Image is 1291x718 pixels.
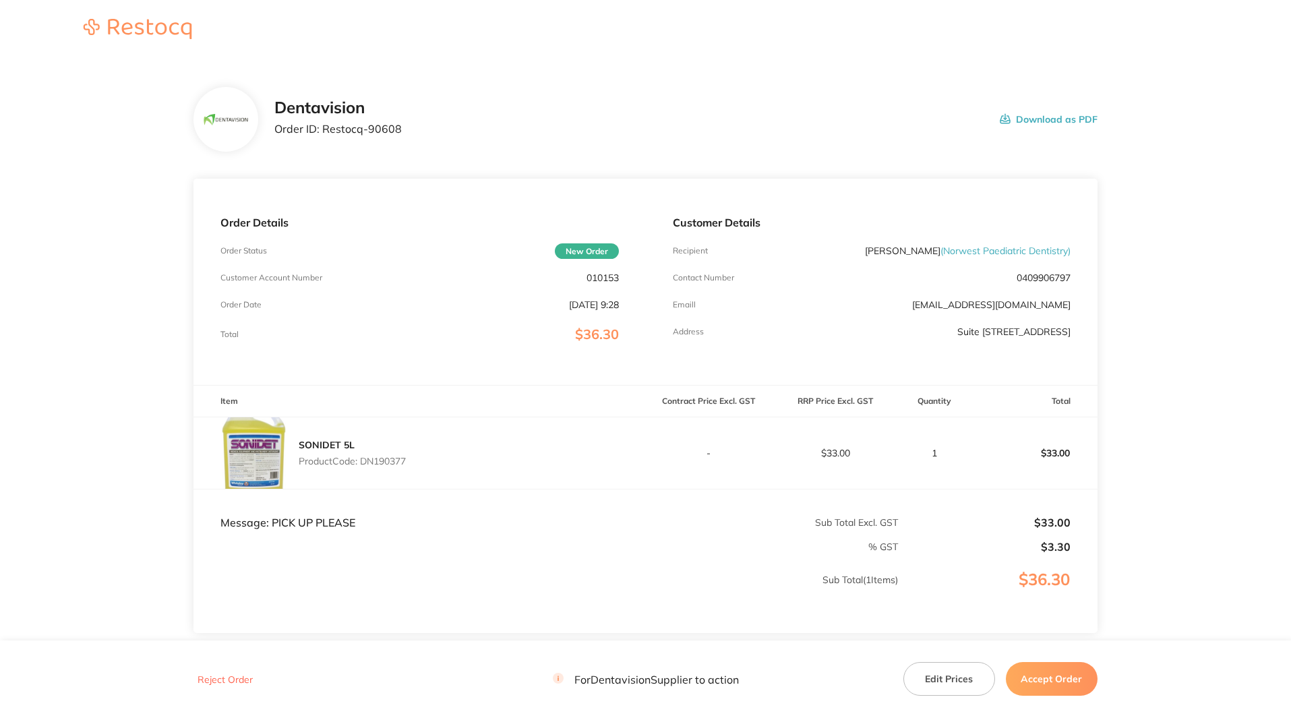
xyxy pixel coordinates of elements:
[1006,662,1098,696] button: Accept Order
[70,19,205,41] a: Restocq logo
[194,574,898,612] p: Sub Total ( 1 Items)
[1017,272,1071,283] p: 0409906797
[193,674,257,686] button: Reject Order
[673,327,704,336] p: Address
[299,456,406,467] p: Product Code: DN190377
[971,437,1097,469] p: $33.00
[673,216,1071,229] p: Customer Details
[220,246,267,256] p: Order Status
[899,386,971,417] th: Quantity
[673,273,734,282] p: Contact Number
[220,300,262,309] p: Order Date
[553,673,739,686] p: For Dentavision Supplier to action
[940,245,1071,257] span: ( Norwest Paediatric Dentistry )
[772,386,899,417] th: RRP Price Excl. GST
[646,386,773,417] th: Contract Price Excl. GST
[193,489,645,530] td: Message: PICK UP PLEASE
[220,417,288,489] img: ZmpvbmowYw
[647,448,772,458] p: -
[220,216,618,229] p: Order Details
[274,98,402,117] h2: Dentavision
[194,541,898,552] p: % GST
[274,123,402,135] p: Order ID: Restocq- 90608
[903,662,995,696] button: Edit Prices
[865,245,1071,256] p: [PERSON_NAME]
[899,516,1071,529] p: $33.00
[1000,98,1098,140] button: Download as PDF
[899,570,1097,616] p: $36.30
[204,114,248,125] img: NTc3Mmg4eA
[647,517,898,528] p: Sub Total Excl. GST
[220,273,322,282] p: Customer Account Number
[569,299,619,310] p: [DATE] 9:28
[555,243,619,259] span: New Order
[575,326,619,342] span: $36.30
[70,19,205,39] img: Restocq logo
[971,386,1098,417] th: Total
[899,541,1071,553] p: $3.30
[673,246,708,256] p: Recipient
[220,330,239,339] p: Total
[773,448,898,458] p: $33.00
[957,326,1071,337] p: Suite [STREET_ADDRESS]
[899,448,970,458] p: 1
[912,299,1071,311] a: [EMAIL_ADDRESS][DOMAIN_NAME]
[673,300,696,309] p: Emaill
[193,386,645,417] th: Item
[299,439,355,451] a: SONIDET 5L
[587,272,619,283] p: 010153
